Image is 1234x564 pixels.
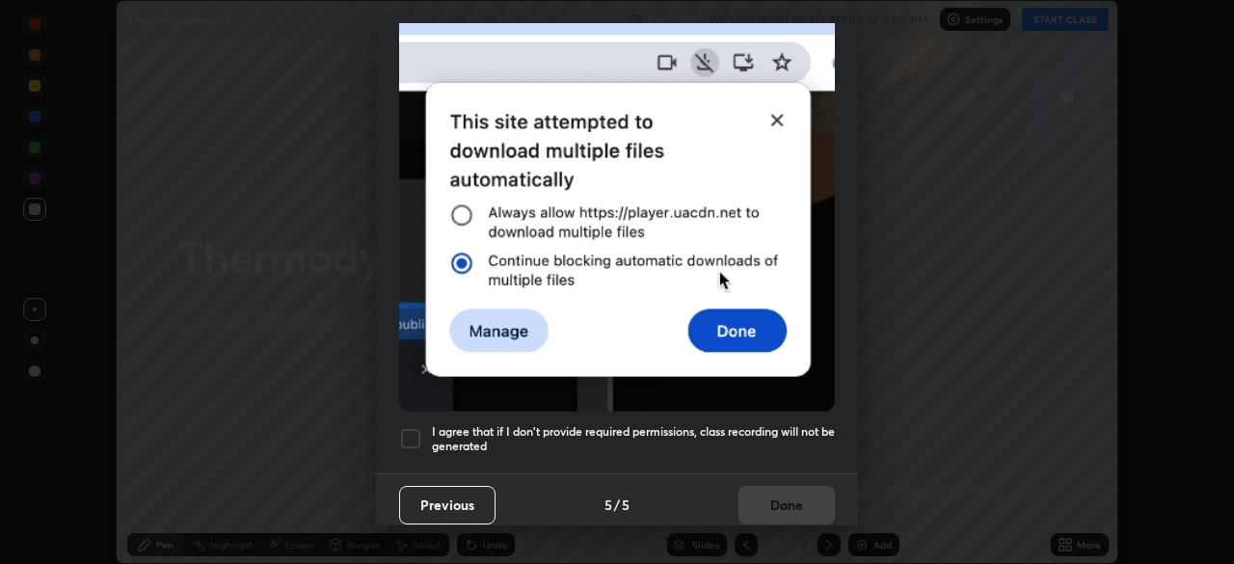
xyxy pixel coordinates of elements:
[399,486,496,524] button: Previous
[604,495,612,515] h4: 5
[622,495,630,515] h4: 5
[432,424,835,454] h5: I agree that if I don't provide required permissions, class recording will not be generated
[614,495,620,515] h4: /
